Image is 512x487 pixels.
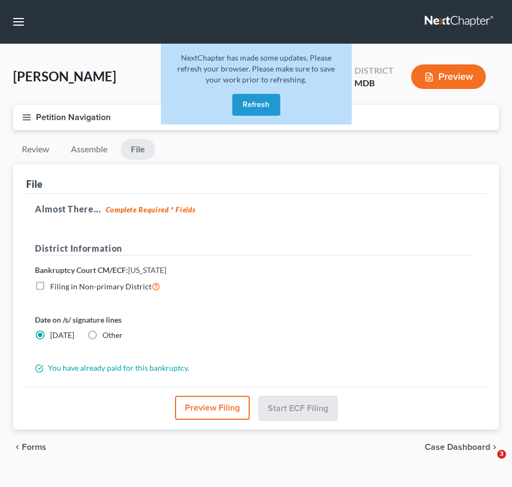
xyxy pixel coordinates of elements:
[13,139,58,160] a: Review
[22,443,46,452] span: Forms
[354,64,394,77] div: District
[13,443,22,452] i: chevron_left
[425,443,490,452] span: Case Dashboard
[411,64,486,89] button: Preview
[35,203,477,216] h5: Almost There...
[425,443,499,452] a: Case Dashboard chevron_right
[497,450,506,459] span: 3
[258,396,338,421] button: Start ECF Filing
[29,363,477,373] div: You have already paid for this bankruptcy.
[13,68,116,84] span: [PERSON_NAME]
[35,314,248,325] label: Date on /s/ signature lines
[121,139,155,160] a: File
[490,443,499,452] i: chevron_right
[175,396,250,420] button: Preview Filing
[354,77,394,90] div: MDB
[13,105,499,130] button: Petition Navigation
[13,443,61,452] button: chevron_left Forms
[26,177,43,191] div: File
[35,264,166,276] label: Bankruptcy Court CM/ECF:
[62,139,116,160] a: Assemble
[475,450,501,476] iframe: Intercom live chat
[50,282,152,291] span: Filing in Non-primary District
[103,330,123,340] span: Other
[35,242,471,256] h5: District Information
[128,265,166,275] span: [US_STATE]
[50,330,74,340] span: [DATE]
[232,94,280,116] button: Refresh
[177,53,335,84] span: NextChapter has made some updates. Please refresh your browser. Please make sure to save your wor...
[106,205,196,214] strong: Complete Required * Fields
